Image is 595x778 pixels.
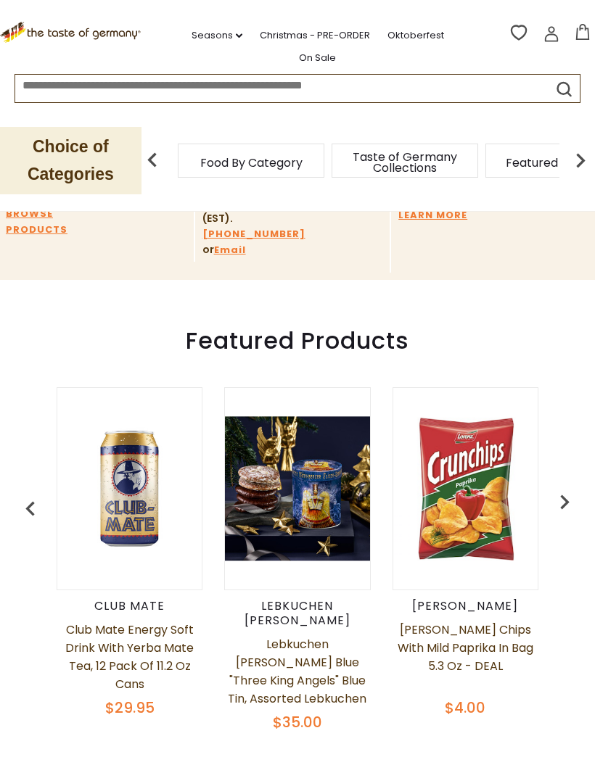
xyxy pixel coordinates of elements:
a: Food By Category [200,157,303,168]
div: $29.95 [57,697,202,719]
a: On Sale [299,50,336,66]
a: Club Mate Energy Soft Drink with Yerba Mate Tea, 12 pack of 11.2 oz cans [57,621,202,693]
a: BROWSE PRODUCTS [6,206,97,238]
img: previous arrow [16,494,45,524]
a: Lebkuchen [PERSON_NAME] Blue "Three King Angels" Blue Tin, Assorted Lebkuchen [224,635,370,708]
a: Christmas - PRE-ORDER [260,28,370,44]
img: Club Mate Energy Soft Drink with Yerba Mate Tea, 12 pack of 11.2 oz cans [57,416,202,560]
div: Lebkuchen [PERSON_NAME] [224,599,370,628]
a: Taste of Germany Collections [347,152,463,173]
div: [PERSON_NAME] [393,599,538,613]
a: [PERSON_NAME] Chips with Mild Paprika in Bag 5.3 oz - DEAL [393,621,538,693]
div: Club Mate [57,599,202,613]
a: Oktoberfest [387,28,444,44]
div: $35.00 [224,711,370,733]
img: next arrow [566,146,595,175]
a: LEARN MORE [398,207,467,223]
img: previous arrow [550,487,579,516]
a: [PHONE_NUMBER] [202,226,305,242]
img: previous arrow [138,146,167,175]
a: Email [214,242,246,258]
img: Lorenz Crunch Chips with Mild Paprika in Bag 5.3 oz - DEAL [393,416,538,560]
div: $4.00 [393,697,538,719]
img: Lebkuchen Schmidt Blue [225,416,369,560]
a: Seasons [192,28,242,44]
